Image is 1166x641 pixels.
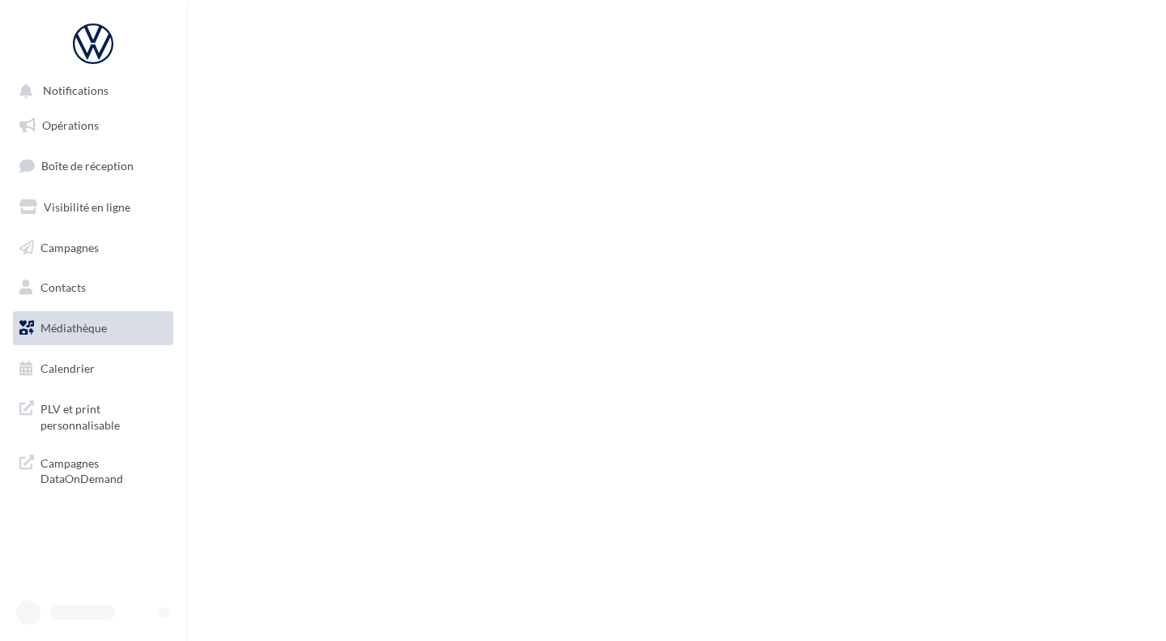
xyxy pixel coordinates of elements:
a: Contacts [10,271,177,305]
span: Contacts [40,280,86,294]
span: Médiathèque [40,321,107,335]
a: Médiathèque [10,311,177,345]
a: Campagnes [10,231,177,265]
a: Opérations [10,109,177,143]
span: Campagnes [40,240,99,254]
span: Visibilité en ligne [44,200,130,214]
span: Notifications [43,84,109,98]
a: Boîte de réception [10,148,177,183]
a: Campagnes DataOnDemand [10,446,177,494]
a: Calendrier [10,352,177,386]
a: Visibilité en ligne [10,190,177,224]
span: Calendrier [40,361,95,375]
span: PLV et print personnalisable [40,398,167,433]
span: Opérations [42,118,99,132]
a: PLV et print personnalisable [10,391,177,439]
span: Boîte de réception [41,159,134,173]
span: Campagnes DataOnDemand [40,452,167,487]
